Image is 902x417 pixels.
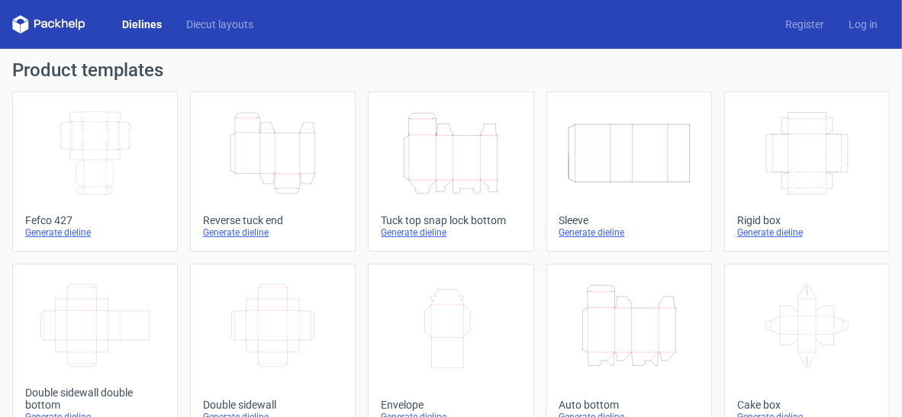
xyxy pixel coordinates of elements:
[737,399,877,411] div: Cake box
[737,214,877,226] div: Rigid box
[174,17,266,32] a: Diecut layouts
[737,226,877,239] div: Generate dieline
[559,399,699,411] div: Auto bottom
[25,387,165,411] div: Double sidewall double bottom
[559,226,699,239] div: Generate dieline
[203,214,343,226] div: Reverse tuck end
[110,17,174,32] a: Dielines
[368,91,533,252] a: Tuck top snap lock bottomGenerate dieline
[12,61,890,79] h1: Product templates
[381,226,520,239] div: Generate dieline
[559,214,699,226] div: Sleeve
[836,17,890,32] a: Log in
[190,91,356,252] a: Reverse tuck endGenerate dieline
[724,91,890,252] a: Rigid boxGenerate dieline
[203,226,343,239] div: Generate dieline
[12,91,178,252] a: Fefco 427Generate dieline
[546,91,712,252] a: SleeveGenerate dieline
[381,214,520,226] div: Tuck top snap lock bottom
[25,214,165,226] div: Fefco 427
[381,399,520,411] div: Envelope
[25,226,165,239] div: Generate dieline
[203,399,343,411] div: Double sidewall
[773,17,836,32] a: Register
